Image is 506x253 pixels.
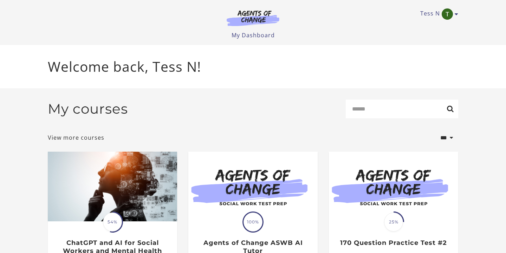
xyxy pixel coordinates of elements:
a: Toggle menu [420,8,455,20]
h2: My courses [48,101,128,117]
span: 100% [244,213,262,232]
img: Agents of Change Logo [219,10,287,26]
span: 54% [103,213,122,232]
h3: 170 Question Practice Test #2 [336,239,450,247]
a: My Dashboard [232,31,275,39]
p: Welcome back, Tess N! [48,56,458,77]
span: 25% [384,213,403,232]
a: View more courses [48,133,104,142]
